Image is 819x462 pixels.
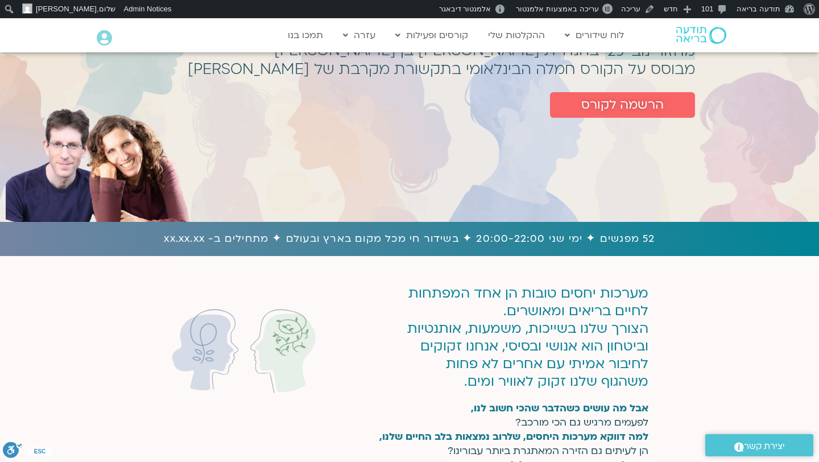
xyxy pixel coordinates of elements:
span: [PERSON_NAME] [36,5,97,13]
a: תמכו בנו [282,24,329,46]
strong: אבל מה עושים כשהדבר שהכי חשוב לנו, [471,402,648,415]
img: תודעה בריאה [676,27,726,44]
a: עזרה [337,24,381,46]
a: ההקלטות שלי [482,24,551,46]
a: לוח שידורים [559,24,630,46]
span: הרשמה לקורס [581,98,664,112]
h1: מבוסס על הקורס חמלה הבינלאומי בתקשורת מקרבת של [PERSON_NAME] [188,67,695,72]
p: מערכות יחסים טובות הן אחד המפתחות לחיים בריאים ומאושרים. הצורך שלנו בשייכות, משמעות, אותנטיות ובי... [400,284,648,390]
strong: למה דווקא מערכות היחסים, שלרוב נמצאות בלב החיים שלנו, [379,430,648,443]
a: הרשמה לקורס [550,92,695,118]
span: עריכה באמצעות אלמנטור [516,5,598,13]
a: יצירת קשר [705,434,813,456]
span: יצירת קשר [744,439,785,454]
a: קורסים ופעילות [390,24,474,46]
h1: בהנחיית [PERSON_NAME] בן [PERSON_NAME] [274,48,599,53]
h1: 52 מפגשים ✦ ימי שני 20:00-22:00 ✦ בשידור חי מכל מקום בארץ ובעולם ✦ מתחילים ב- xx.xx.xx [6,230,813,247]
